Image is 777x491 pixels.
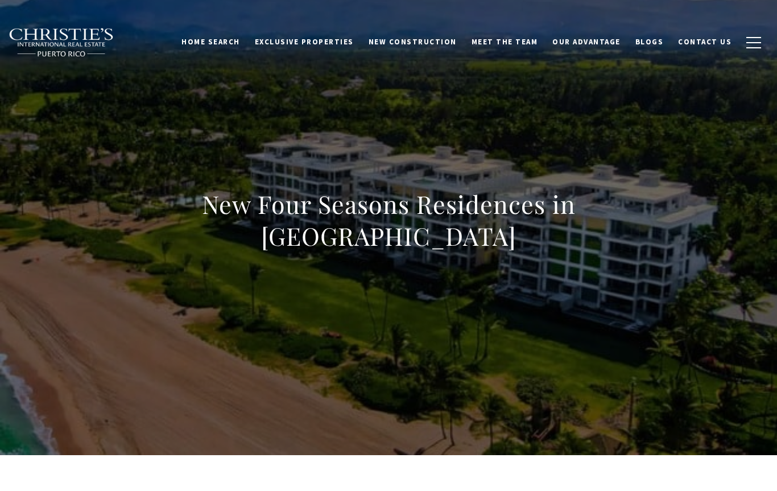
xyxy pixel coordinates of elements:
span: Contact Us [678,37,731,47]
span: Blogs [635,37,664,47]
span: Our Advantage [552,37,621,47]
a: Home Search [174,31,247,53]
a: Exclusive Properties [247,31,361,53]
a: Our Advantage [545,31,628,53]
a: Blogs [628,31,671,53]
a: New Construction [361,31,464,53]
span: New Construction [369,37,457,47]
h1: New Four Seasons Residences in [GEOGRAPHIC_DATA] [138,188,639,252]
a: Meet the Team [464,31,545,53]
img: Christie's International Real Estate black text logo [9,28,114,57]
span: Exclusive Properties [255,37,354,47]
